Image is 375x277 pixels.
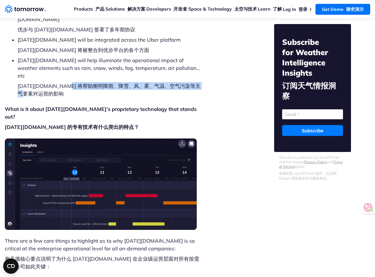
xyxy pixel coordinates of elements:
[234,6,257,12] font: 太空与技术
[315,4,370,15] a: Get Demo 请求演示
[5,237,203,273] p: There are a few core things to highlight as to why [DATE][DOMAIN_NAME] is so critical at the ente...
[279,155,346,183] p: This site is protected by reCAPTCHA and the Google and apply.
[18,26,135,33] font: 优步与 [DATE][DOMAIN_NAME] 签署了多年期协议
[298,6,307,12] font: 登录
[273,6,282,12] font: 了解
[146,6,187,12] a: Developers 开发者
[282,125,343,136] input: Subscribe
[188,6,257,12] a: Space & Technology 太空与技术
[95,6,104,12] font: 产品
[5,4,46,14] a: Home link
[283,6,307,12] a: Log In 登录
[18,47,149,53] font: [DATE][DOMAIN_NAME] 将被整合到优步平台的各个方面
[5,124,139,130] font: [DATE][DOMAIN_NAME] 的专有技术有什么突出的特点？
[282,109,343,119] input: Email *
[282,81,336,101] font: 订阅天气情报洞察
[5,256,199,270] font: 有几项核心要点说明了为什么 [DATE][DOMAIN_NAME] 在企业级运营层面对所有按需服务公司如此关键：
[18,83,200,97] font: [DATE][DOMAIN_NAME] 将帮助阐明降雨、降雪、风、雾、气温、空气污染等天气要素对运营的影响
[279,171,337,180] font: 本网站受 reCAPTCHA 保护，且适用 Google 隐私权政策与服务条款。
[5,106,197,130] strong: What is it about [DATE][DOMAIN_NAME]’s proprietary technology that stands out?
[105,6,145,12] a: Solutions 解决方案
[279,160,343,169] a: Terms of Service
[18,36,203,56] li: [DATE][DOMAIN_NAME] will be integrated across the Uber platform
[346,6,364,12] font: 请求演示
[258,6,282,12] a: Learn 了解
[18,8,203,36] li: [PERSON_NAME] signed into a multi-year agreement with [DATE][DOMAIN_NAME]
[127,6,145,12] font: 解决方案
[3,258,19,274] button: Open CMP widget
[282,37,343,104] h2: Subscribe for Weather Intelligence Insights
[18,57,203,97] span: [DATE][DOMAIN_NAME] will help illuminate the operational impact of weather elements such as rain,...
[304,160,327,164] a: Privacy Policy
[74,6,104,12] a: Products 产品
[174,6,187,12] font: 开发者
